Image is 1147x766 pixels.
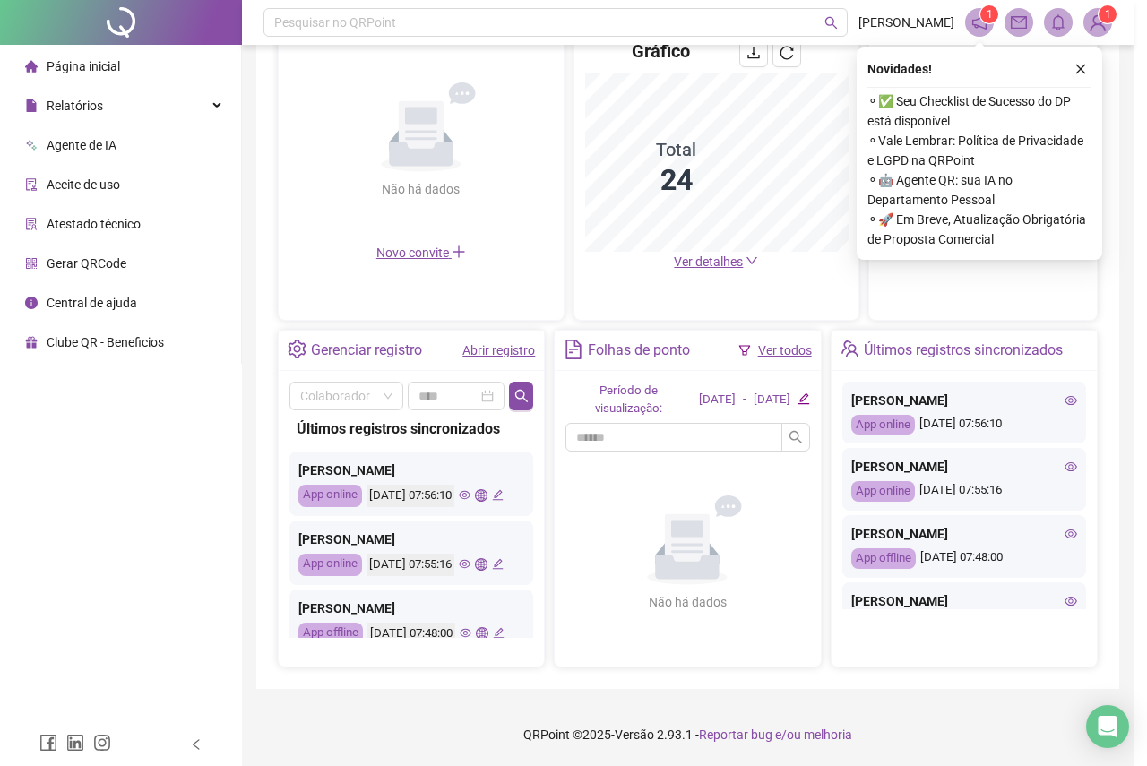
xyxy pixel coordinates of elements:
span: ⚬ 🚀 Em Breve, Atualização Obrigatória de Proposta Comercial [867,210,1091,249]
span: ⚬ Vale Lembrar: Política de Privacidade e LGPD na QRPoint [867,131,1091,170]
span: ⚬ 🤖 Agente QR: sua IA no Departamento Pessoal [867,170,1091,210]
span: Novidades ! [867,59,932,79]
span: ⚬ ✅ Seu Checklist de Sucesso do DP está disponível [867,91,1091,131]
div: Open Intercom Messenger [1086,705,1129,748]
span: close [1074,63,1087,75]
